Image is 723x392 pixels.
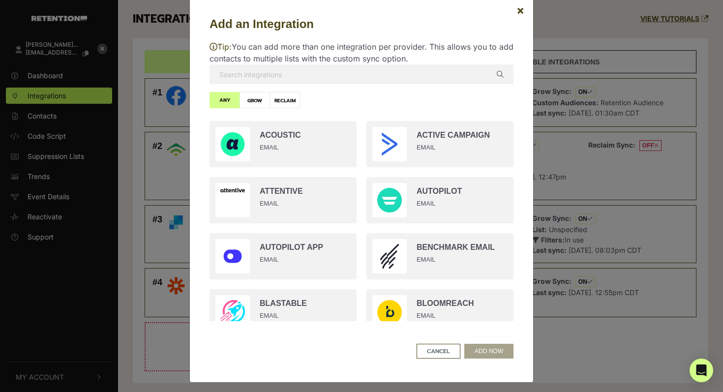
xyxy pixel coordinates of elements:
[417,344,460,359] button: CANCEL
[210,42,232,52] span: Tip:
[240,92,270,108] label: GROW
[210,15,513,33] h5: Add an Integration
[464,344,513,359] button: ADD NOW
[270,92,300,108] label: RECLAIM
[690,359,713,382] div: Open Intercom Messenger
[210,64,513,84] input: Search integrations
[210,41,513,64] p: You can add more than one integration per provider. This allows you to add contacts to multiple l...
[516,3,524,17] span: ×
[210,92,240,108] label: ANY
